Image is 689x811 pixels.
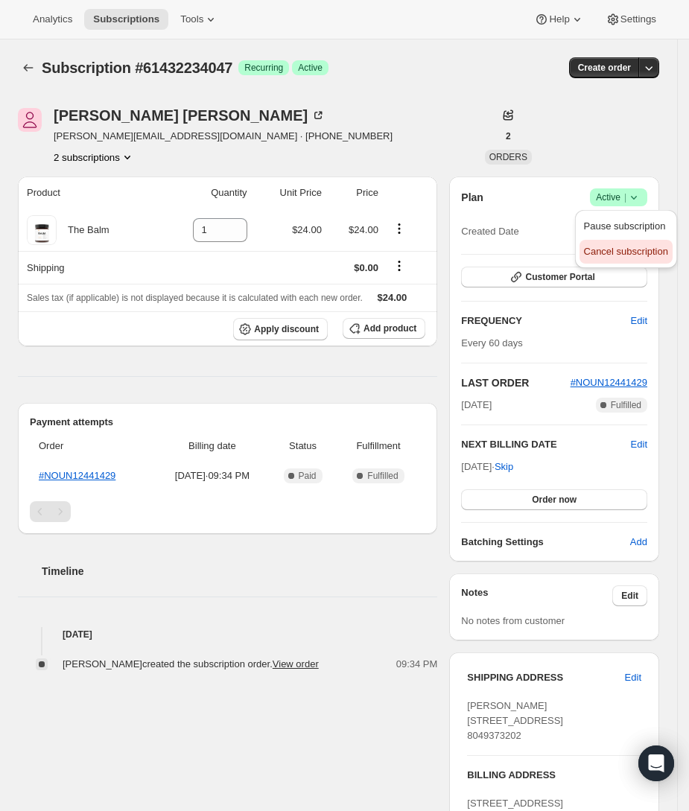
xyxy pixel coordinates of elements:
span: Taylor Leonard [18,108,42,132]
button: Add product [343,318,425,339]
span: Order now [532,494,577,506]
span: Subscription #61432234047 [42,60,232,76]
button: Subscriptions [18,57,39,78]
h2: NEXT BILLING DATE [461,437,630,452]
th: Shipping [18,251,159,284]
span: Cancel subscription [584,246,668,257]
span: Edit [621,590,638,602]
button: Analytics [24,9,81,30]
button: Order now [461,489,647,510]
span: [DATE] · 09:34 PM [159,468,265,483]
span: Fulfillment [340,439,417,454]
span: Pause subscription [584,220,666,232]
th: Order [30,430,154,462]
span: $24.00 [349,224,378,235]
button: Settings [597,9,665,30]
span: 2 [506,130,511,142]
th: Unit Price [252,176,326,209]
span: Recurring [244,62,283,74]
button: Subscriptions [84,9,168,30]
span: [STREET_ADDRESS] [467,798,563,809]
a: #NOUN12441429 [39,470,115,481]
span: 09:34 PM [396,657,438,672]
h3: SHIPPING ADDRESS [467,670,624,685]
th: Price [326,176,383,209]
button: Cancel subscription [580,240,673,264]
span: Edit [631,314,647,328]
button: Add [621,530,656,554]
span: Add product [363,322,416,334]
button: Product actions [387,220,411,237]
span: Apply discount [254,323,319,335]
span: Add [630,535,647,550]
button: Customer Portal [461,267,647,287]
span: [PERSON_NAME] [STREET_ADDRESS] 8049373202 [467,700,563,741]
button: Help [525,9,593,30]
h4: [DATE] [18,627,437,642]
span: [DATE] · [461,461,513,472]
span: [PERSON_NAME][EMAIL_ADDRESS][DOMAIN_NAME] · [PHONE_NUMBER] [54,129,393,144]
h3: BILLING ADDRESS [467,768,641,783]
span: Active [298,62,323,74]
span: Created Date [461,224,518,239]
button: Skip [486,455,522,479]
button: Create order [569,57,640,78]
div: The Balm [57,223,109,238]
span: Help [549,13,569,25]
a: #NOUN12441429 [571,377,647,388]
h6: Batching Settings [461,535,630,550]
span: Analytics [33,13,72,25]
nav: Pagination [30,501,425,522]
button: Edit [616,666,650,690]
span: Billing date [159,439,265,454]
span: No notes from customer [461,615,565,626]
button: #NOUN12441429 [571,375,647,390]
span: Subscriptions [93,13,159,25]
span: Skip [495,459,513,474]
h2: FREQUENCY [461,314,630,328]
span: | [624,191,626,203]
img: product img [27,215,57,245]
div: Open Intercom Messenger [638,745,674,781]
a: View order [273,658,319,670]
span: Customer Portal [525,271,594,283]
h3: Notes [461,585,612,606]
h2: Timeline [42,564,437,579]
div: [PERSON_NAME] [PERSON_NAME] [54,108,326,123]
span: [PERSON_NAME] created the subscription order. [63,658,319,670]
h2: LAST ORDER [461,375,570,390]
button: Pause subscription [580,214,673,238]
button: Edit [622,309,656,333]
th: Quantity [159,176,252,209]
span: $0.00 [354,262,378,273]
h2: Plan [461,190,483,205]
button: Edit [612,585,647,606]
span: [DATE] [461,398,492,413]
h2: Payment attempts [30,415,425,430]
button: Apply discount [233,318,328,340]
span: Paid [299,470,317,482]
span: ORDERS [489,152,527,162]
span: Fulfilled [367,470,398,482]
span: $24.00 [378,292,407,303]
span: Active [596,190,641,205]
span: Fulfilled [611,399,641,411]
span: Sales tax (if applicable) is not displayed because it is calculated with each new order. [27,293,363,303]
span: Settings [620,13,656,25]
span: Tools [180,13,203,25]
button: 2 [497,126,520,147]
button: Product actions [54,150,135,165]
button: Shipping actions [387,258,411,274]
span: Edit [625,670,641,685]
span: Create order [578,62,631,74]
span: $24.00 [292,224,322,235]
button: Tools [171,9,227,30]
button: Edit [631,437,647,452]
span: Status [274,439,331,454]
span: Every 60 days [461,337,522,349]
th: Product [18,176,159,209]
